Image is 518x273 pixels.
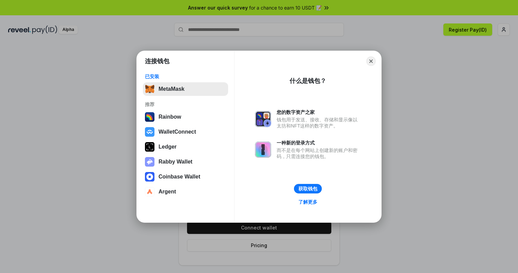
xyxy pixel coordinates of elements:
div: Coinbase Wallet [159,174,200,180]
img: svg+xml,%3Csvg%20fill%3D%22none%22%20height%3D%2233%22%20viewBox%3D%220%200%2035%2033%22%20width%... [145,84,154,94]
div: 已安装 [145,73,226,80]
button: Coinbase Wallet [143,170,228,184]
img: svg+xml,%3Csvg%20xmlns%3D%22http%3A%2F%2Fwww.w3.org%2F2000%2Fsvg%22%20fill%3D%22none%22%20viewBox... [145,157,154,167]
div: 一种新的登录方式 [277,140,361,146]
button: Rainbow [143,110,228,124]
div: 获取钱包 [298,186,317,192]
img: svg+xml,%3Csvg%20xmlns%3D%22http%3A%2F%2Fwww.w3.org%2F2000%2Fsvg%22%20fill%3D%22none%22%20viewBox... [255,111,271,127]
div: Rainbow [159,114,181,120]
a: 了解更多 [294,198,321,206]
div: Argent [159,189,176,195]
div: 而不是在每个网站上创建新的账户和密码，只需连接您的钱包。 [277,147,361,159]
button: Close [366,56,376,66]
div: 钱包用于发送、接收、存储和显示像以太坊和NFT这样的数字资产。 [277,117,361,129]
div: MetaMask [159,86,184,92]
div: 了解更多 [298,199,317,205]
div: Ledger [159,144,177,150]
h1: 连接钱包 [145,57,169,65]
img: svg+xml,%3Csvg%20width%3D%2228%22%20height%3D%2228%22%20viewBox%3D%220%200%2028%2028%22%20fill%3D... [145,172,154,182]
img: svg+xml,%3Csvg%20xmlns%3D%22http%3A%2F%2Fwww.w3.org%2F2000%2Fsvg%22%20fill%3D%22none%22%20viewBox... [255,141,271,158]
img: svg+xml,%3Csvg%20width%3D%2228%22%20height%3D%2228%22%20viewBox%3D%220%200%2028%2028%22%20fill%3D... [145,187,154,197]
button: Rabby Wallet [143,155,228,169]
button: MetaMask [143,82,228,96]
button: WalletConnect [143,125,228,139]
div: 什么是钱包？ [290,77,326,85]
img: svg+xml,%3Csvg%20width%3D%2228%22%20height%3D%2228%22%20viewBox%3D%220%200%2028%2028%22%20fill%3D... [145,127,154,137]
button: 获取钱包 [294,184,322,193]
button: Argent [143,185,228,199]
button: Ledger [143,140,228,154]
div: 推荐 [145,101,226,107]
div: 您的数字资产之家 [277,109,361,115]
img: svg+xml,%3Csvg%20xmlns%3D%22http%3A%2F%2Fwww.w3.org%2F2000%2Fsvg%22%20width%3D%2228%22%20height%3... [145,142,154,152]
img: svg+xml,%3Csvg%20width%3D%22120%22%20height%3D%22120%22%20viewBox%3D%220%200%20120%20120%22%20fil... [145,112,154,122]
div: WalletConnect [159,129,196,135]
div: Rabby Wallet [159,159,192,165]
